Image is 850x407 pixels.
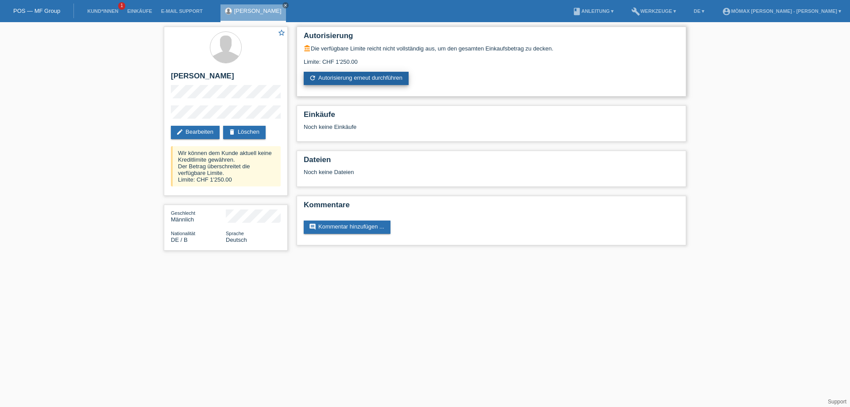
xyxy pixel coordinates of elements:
div: Noch keine Einkäufe [304,124,679,137]
div: Limite: CHF 1'250.00 [304,52,679,65]
span: Deutsch [226,236,247,243]
i: account_circle [722,7,731,16]
a: Support [828,399,846,405]
i: refresh [309,74,316,81]
a: buildWerkzeuge ▾ [627,8,680,14]
div: Wir können dem Kunde aktuell keine Kreditlimite gewähren. Der Betrag überschreitet die verfügbare... [171,146,281,186]
a: bookAnleitung ▾ [568,8,618,14]
a: refreshAutorisierung erneut durchführen [304,72,409,85]
h2: Einkäufe [304,110,679,124]
i: comment [309,223,316,230]
a: DE ▾ [689,8,709,14]
i: close [283,3,288,8]
i: book [572,7,581,16]
i: account_balance [304,45,311,52]
span: 1 [118,2,125,10]
i: delete [228,128,236,136]
h2: Autorisierung [304,31,679,45]
h2: Kommentare [304,201,679,214]
div: Noch keine Dateien [304,169,574,175]
span: Sprache [226,231,244,236]
a: Einkäufe [123,8,156,14]
a: account_circleMömax [PERSON_NAME] - [PERSON_NAME] ▾ [718,8,846,14]
span: Geschlecht [171,210,195,216]
span: Nationalität [171,231,195,236]
a: POS — MF Group [13,8,60,14]
a: editBearbeiten [171,126,220,139]
a: star_border [278,29,286,38]
a: commentKommentar hinzufügen ... [304,221,390,234]
i: star_border [278,29,286,37]
i: build [631,7,640,16]
h2: [PERSON_NAME] [171,72,281,85]
a: close [282,2,289,8]
div: Die verfügbare Limite reicht nicht vollständig aus, um den gesamten Einkaufsbetrag zu decken. [304,45,679,52]
div: Männlich [171,209,226,223]
a: Kund*innen [83,8,123,14]
h2: Dateien [304,155,679,169]
a: deleteLöschen [223,126,266,139]
span: Deutschland / B / 28.05.2020 [171,236,188,243]
a: [PERSON_NAME] [234,8,282,14]
a: E-Mail Support [157,8,207,14]
i: edit [176,128,183,136]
